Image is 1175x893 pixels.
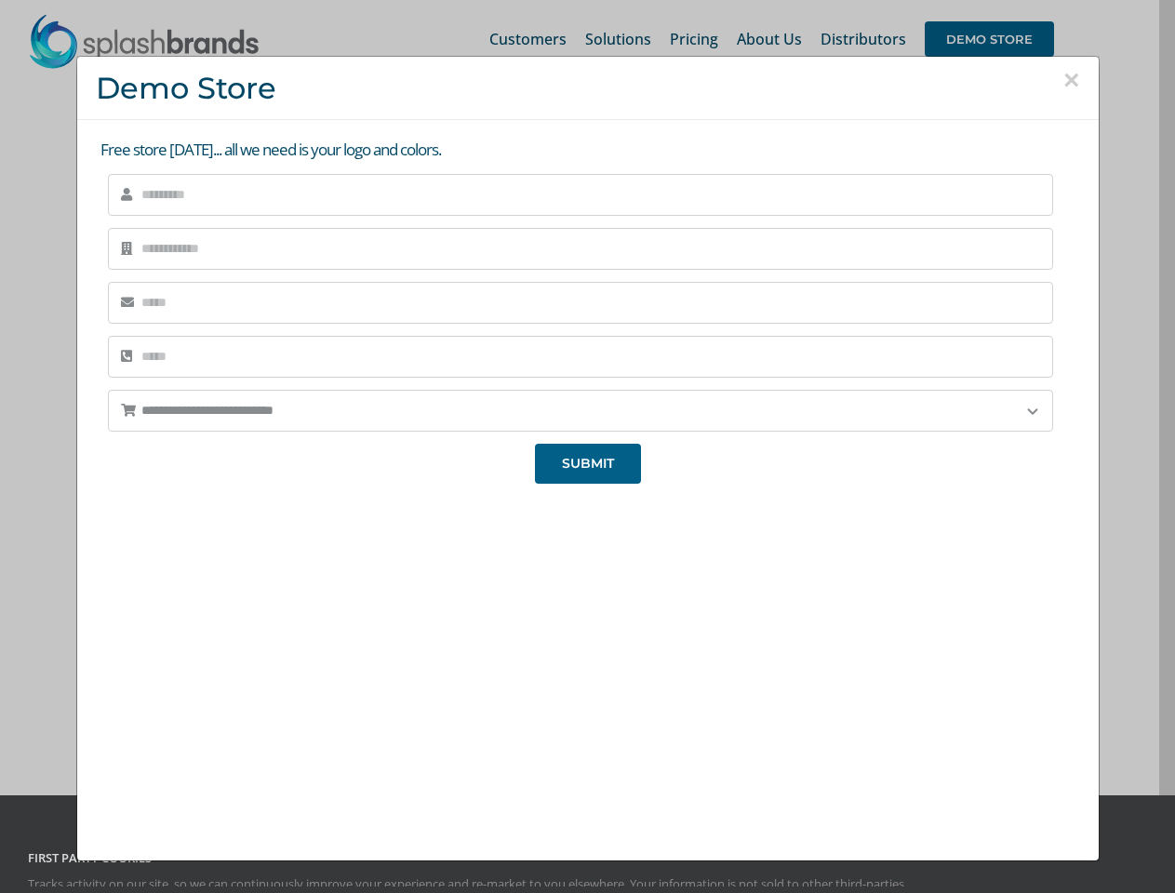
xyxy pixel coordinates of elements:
[100,139,1079,162] p: Free store [DATE]... all we need is your logo and colors.
[562,456,614,472] span: SUBMIT
[535,444,641,484] button: SUBMIT
[96,71,1080,105] h3: Demo Store
[1063,66,1080,94] button: Close
[281,498,893,842] iframe: SplashBrands Demo Store Overview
